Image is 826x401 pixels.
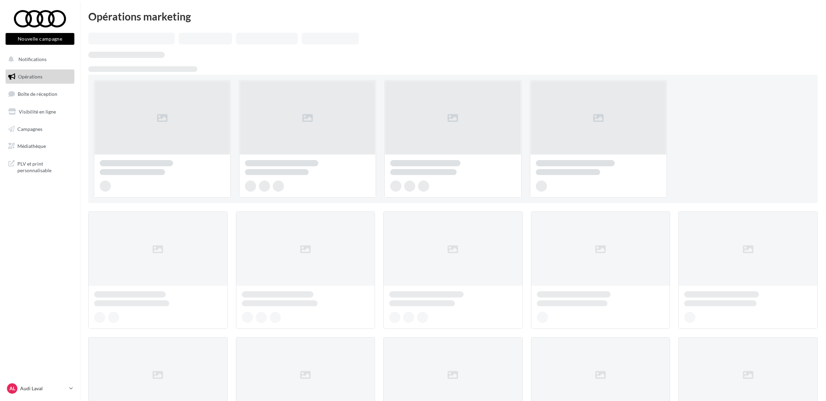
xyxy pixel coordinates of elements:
[18,56,47,62] span: Notifications
[20,385,66,392] p: Audi Laval
[4,156,76,177] a: PLV et print personnalisable
[19,109,56,115] span: Visibilité en ligne
[9,385,15,392] span: AL
[4,139,76,153] a: Médiathèque
[4,86,76,101] a: Boîte de réception
[4,52,73,67] button: Notifications
[6,33,74,45] button: Nouvelle campagne
[18,74,42,80] span: Opérations
[6,382,74,395] a: AL Audi Laval
[17,143,46,149] span: Médiathèque
[4,105,76,119] a: Visibilité en ligne
[18,91,57,97] span: Boîte de réception
[88,11,818,22] div: Opérations marketing
[4,122,76,136] a: Campagnes
[17,159,72,174] span: PLV et print personnalisable
[17,126,42,132] span: Campagnes
[4,69,76,84] a: Opérations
